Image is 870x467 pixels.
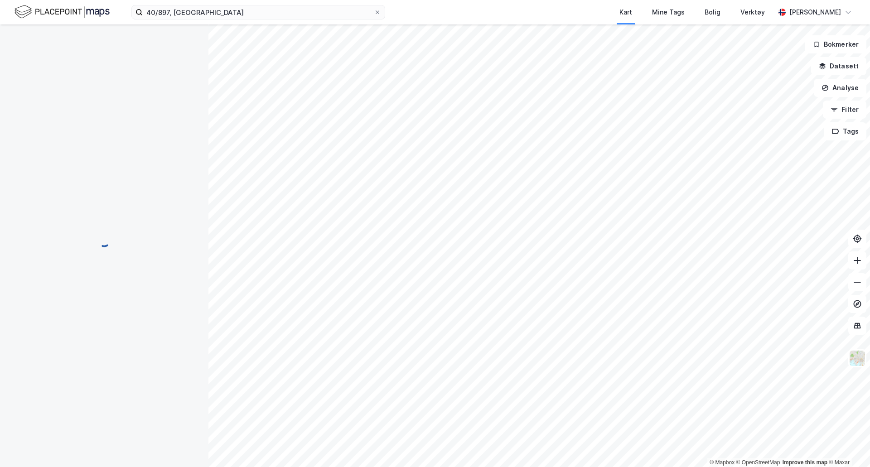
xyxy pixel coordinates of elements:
input: Søk på adresse, matrikkel, gårdeiere, leietakere eller personer [143,5,374,19]
a: Improve this map [783,459,827,466]
iframe: Chat Widget [825,424,870,467]
button: Analyse [814,79,866,97]
div: [PERSON_NAME] [789,7,841,18]
img: spinner.a6d8c91a73a9ac5275cf975e30b51cfb.svg [97,233,111,248]
div: Kart [619,7,632,18]
div: Bolig [705,7,720,18]
a: Mapbox [710,459,735,466]
button: Bokmerker [805,35,866,53]
button: Tags [824,122,866,140]
a: OpenStreetMap [736,459,780,466]
img: logo.f888ab2527a4732fd821a326f86c7f29.svg [14,4,110,20]
button: Filter [823,101,866,119]
button: Datasett [811,57,866,75]
div: Kontrollprogram for chat [825,424,870,467]
div: Mine Tags [652,7,685,18]
img: Z [849,350,866,367]
div: Verktøy [740,7,765,18]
